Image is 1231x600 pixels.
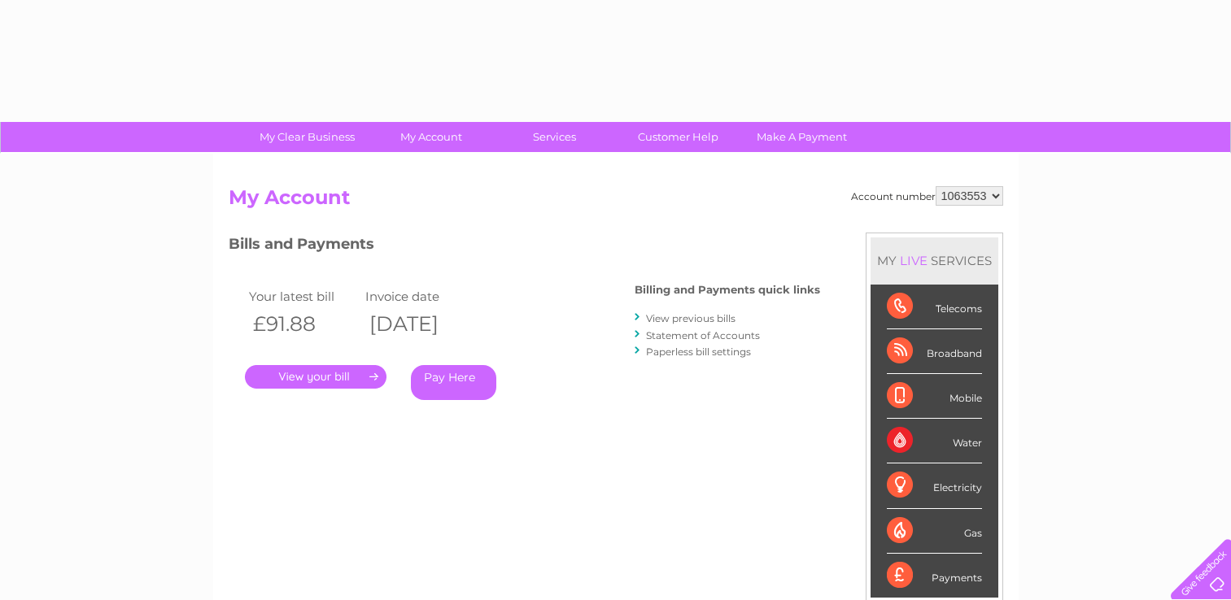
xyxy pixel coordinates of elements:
[871,237,998,284] div: MY SERVICES
[887,374,982,419] div: Mobile
[887,509,982,554] div: Gas
[611,122,745,152] a: Customer Help
[887,329,982,374] div: Broadband
[646,346,751,358] a: Paperless bill settings
[487,122,622,152] a: Services
[245,365,386,389] a: .
[229,186,1003,217] h2: My Account
[411,365,496,400] a: Pay Here
[735,122,869,152] a: Make A Payment
[361,307,478,341] th: [DATE]
[240,122,374,152] a: My Clear Business
[887,419,982,463] div: Water
[887,463,982,508] div: Electricity
[361,285,478,307] td: Invoice date
[229,233,820,261] h3: Bills and Payments
[245,307,362,341] th: £91.88
[364,122,498,152] a: My Account
[897,253,931,268] div: LIVE
[245,285,362,307] td: Your latest bill
[646,312,736,324] a: View previous bills
[887,285,982,329] div: Telecoms
[887,554,982,598] div: Payments
[635,284,820,296] h4: Billing and Payments quick links
[646,329,760,341] a: Statement of Accounts
[851,186,1003,206] div: Account number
